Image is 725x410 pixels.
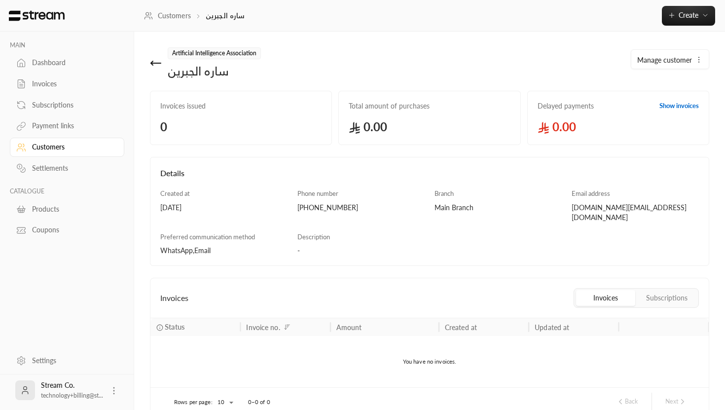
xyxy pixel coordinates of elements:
[194,246,211,255] span: Email
[572,189,610,197] span: Email address
[297,233,330,241] span: Description
[32,58,112,68] div: Dashboard
[8,10,66,21] img: Logo
[168,47,261,59] span: Artificial Intelligence Association
[679,11,698,19] span: Create
[32,142,112,152] div: Customers
[248,398,270,406] p: 0–0 of 0
[435,203,562,213] div: Main Branch
[160,168,184,178] span: Details
[297,246,562,256] div: -
[10,138,124,157] a: Customers
[144,11,245,21] nav: breadcrumb
[10,221,124,240] a: Coupons
[160,119,322,135] span: 0
[281,321,293,333] button: Sort
[32,121,112,131] div: Payment links
[10,159,124,178] a: Settlements
[10,53,124,73] a: Dashboard
[165,322,184,332] span: Status
[10,95,124,114] a: Subscriptions
[32,204,112,214] div: Products
[32,79,112,89] div: Invoices
[538,101,594,111] span: Delayed payments
[576,290,635,306] button: Invoices
[10,187,124,195] p: CATALOGUE
[631,50,709,70] button: Manage customer
[10,351,124,370] a: Settings
[160,233,255,241] span: Preferred communication method
[349,119,510,135] span: 0.00
[174,398,213,406] p: Rows per page:
[41,380,103,400] div: Stream Co.
[349,101,510,111] span: Total amount of purchases
[206,11,245,21] p: ساره الجبرين
[535,323,569,332] div: Updated at
[10,116,124,136] a: Payment links
[538,119,699,135] span: 0.00
[150,336,709,387] div: You have no invoices.
[213,396,236,409] div: 10
[32,100,112,110] div: Subscriptions
[160,189,190,197] span: Created at
[32,356,112,366] div: Settings
[32,225,112,235] div: Coupons
[637,55,692,65] span: Manage customer
[297,203,425,213] div: [PHONE_NUMBER]
[336,323,362,332] div: Amount
[160,292,188,304] span: Invoices
[160,101,322,111] span: Invoices issued
[445,323,477,332] div: Created at
[160,203,288,213] div: [DATE]
[572,203,699,223] div: [DOMAIN_NAME][EMAIL_ADDRESS][DOMAIN_NAME]
[297,189,338,197] span: Phone number
[527,91,709,145] a: Delayed paymentsShow invoices 0.00
[41,392,103,399] span: technology+billing@st...
[144,11,191,21] a: Customers
[435,189,454,197] span: Branch
[637,290,696,306] button: Subscriptions
[168,63,261,79] div: ساره الجبرين
[10,41,124,49] p: MAIN
[246,323,280,332] div: Invoice no.
[659,101,699,111] a: Show invoices
[160,246,194,255] span: WhatsApp ,
[32,163,112,173] div: Settlements
[662,6,715,26] button: Create
[10,75,124,94] a: Invoices
[10,199,124,219] a: Products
